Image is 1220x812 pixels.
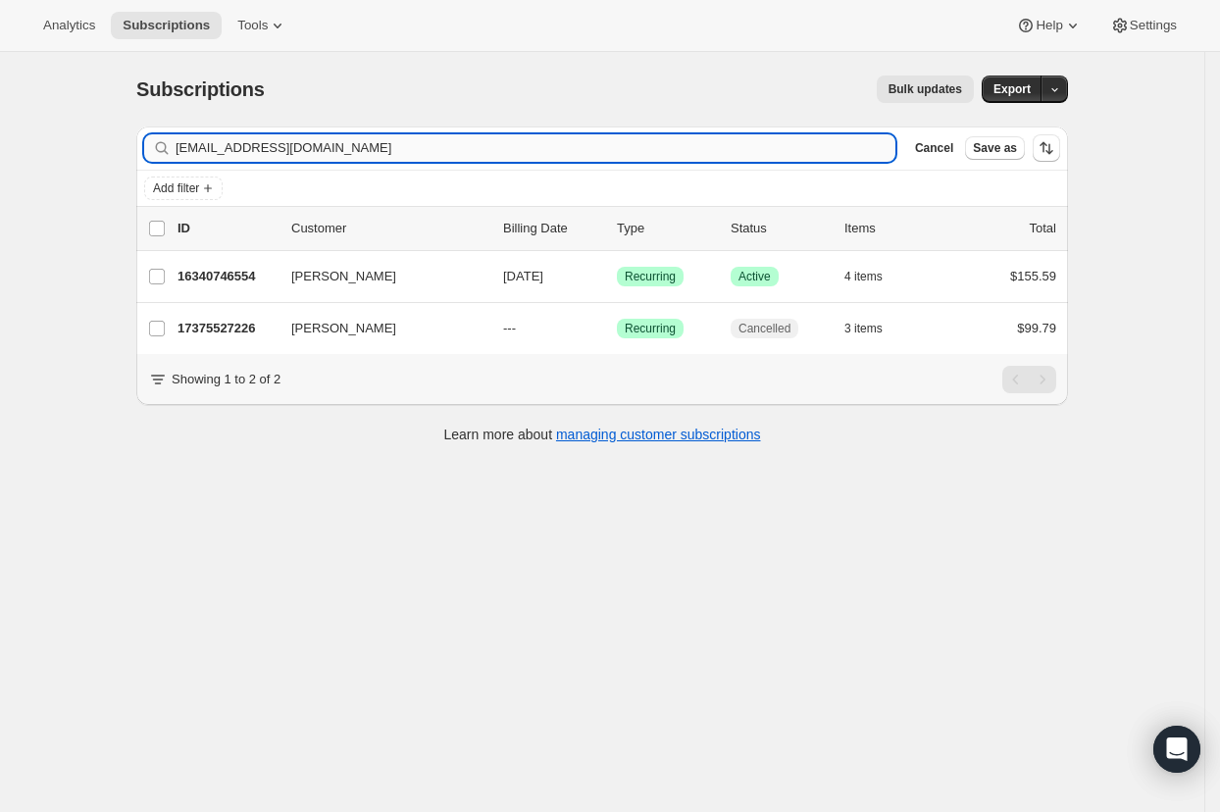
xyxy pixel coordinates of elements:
[178,219,276,238] p: ID
[844,219,942,238] div: Items
[178,319,276,338] p: 17375527226
[178,219,1056,238] div: IDCustomerBilling DateTypeStatusItemsTotal
[111,12,222,39] button: Subscriptions
[178,315,1056,342] div: 17375527226[PERSON_NAME]---SuccessRecurringCancelled3 items$99.79
[982,76,1042,103] button: Export
[444,425,761,444] p: Learn more about
[503,269,543,283] span: [DATE]
[731,219,829,238] p: Status
[503,219,601,238] p: Billing Date
[965,136,1025,160] button: Save as
[1098,12,1189,39] button: Settings
[1030,219,1056,238] p: Total
[625,269,676,284] span: Recurring
[153,180,199,196] span: Add filter
[31,12,107,39] button: Analytics
[915,140,953,156] span: Cancel
[1004,12,1093,39] button: Help
[738,321,790,336] span: Cancelled
[237,18,268,33] span: Tools
[844,269,883,284] span: 4 items
[503,321,516,335] span: ---
[136,78,265,100] span: Subscriptions
[877,76,974,103] button: Bulk updates
[178,263,1056,290] div: 16340746554[PERSON_NAME][DATE]SuccessRecurringSuccessActive4 items$155.59
[889,81,962,97] span: Bulk updates
[144,177,223,200] button: Add filter
[844,263,904,290] button: 4 items
[291,267,396,286] span: [PERSON_NAME]
[907,136,961,160] button: Cancel
[1033,134,1060,162] button: Sort the results
[625,321,676,336] span: Recurring
[738,269,771,284] span: Active
[1017,321,1056,335] span: $99.79
[1036,18,1062,33] span: Help
[993,81,1031,97] span: Export
[291,219,487,238] p: Customer
[291,319,396,338] span: [PERSON_NAME]
[226,12,299,39] button: Tools
[1002,366,1056,393] nav: Pagination
[43,18,95,33] span: Analytics
[844,315,904,342] button: 3 items
[280,261,476,292] button: [PERSON_NAME]
[1153,726,1200,773] div: Open Intercom Messenger
[280,313,476,344] button: [PERSON_NAME]
[123,18,210,33] span: Subscriptions
[556,427,761,442] a: managing customer subscriptions
[176,134,895,162] input: Filter subscribers
[1130,18,1177,33] span: Settings
[178,267,276,286] p: 16340746554
[617,219,715,238] div: Type
[844,321,883,336] span: 3 items
[1010,269,1056,283] span: $155.59
[172,370,280,389] p: Showing 1 to 2 of 2
[973,140,1017,156] span: Save as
